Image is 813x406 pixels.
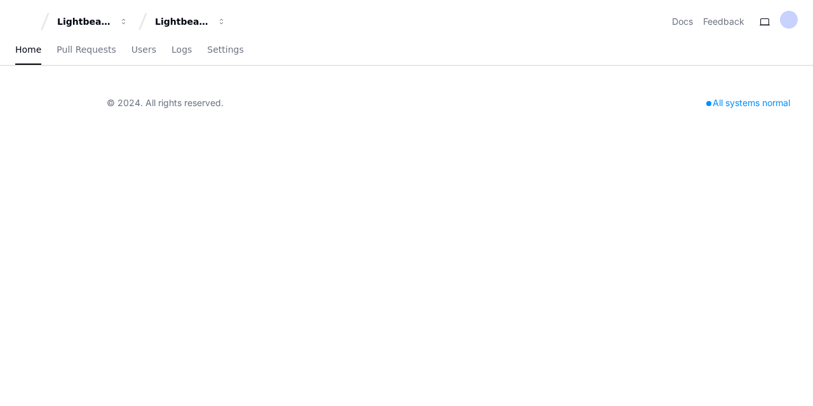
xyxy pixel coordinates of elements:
[150,10,231,33] button: Lightbeam Health Solutions
[57,15,112,28] div: Lightbeam Health
[15,46,41,53] span: Home
[131,36,156,65] a: Users
[155,15,210,28] div: Lightbeam Health Solutions
[699,94,798,112] div: All systems normal
[672,15,693,28] a: Docs
[131,46,156,53] span: Users
[57,46,116,53] span: Pull Requests
[171,36,192,65] a: Logs
[207,36,243,65] a: Settings
[15,36,41,65] a: Home
[52,10,133,33] button: Lightbeam Health
[107,97,224,109] div: © 2024. All rights reserved.
[207,46,243,53] span: Settings
[703,15,744,28] button: Feedback
[57,36,116,65] a: Pull Requests
[171,46,192,53] span: Logs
